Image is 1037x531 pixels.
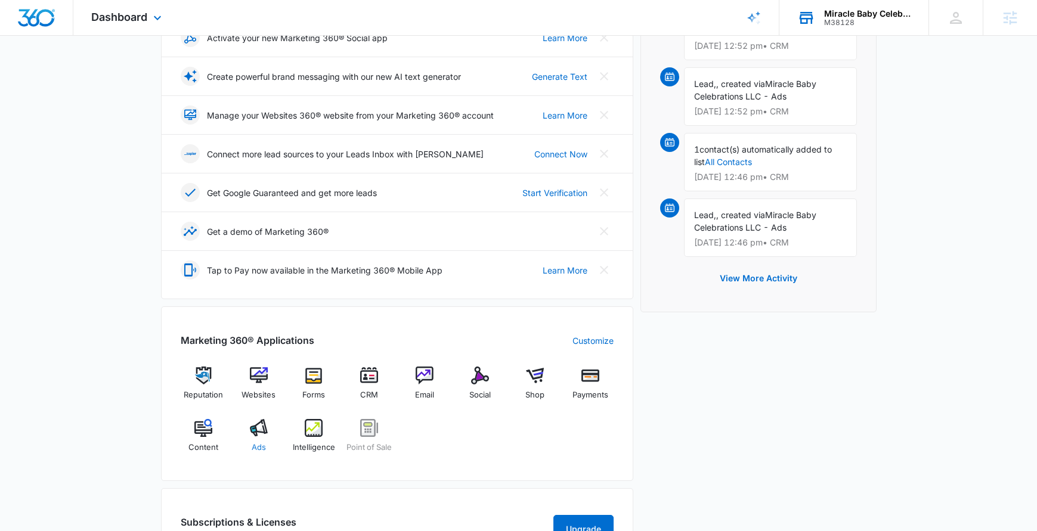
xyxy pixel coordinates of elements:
a: Start Verification [522,187,587,199]
p: Tap to Pay now available in the Marketing 360® Mobile App [207,264,442,277]
span: contact(s) automatically added to list [694,144,832,167]
span: Lead, [694,210,716,220]
div: account name [824,9,911,18]
a: Learn More [543,264,587,277]
a: Content [181,419,227,462]
p: Manage your Websites 360® website from your Marketing 360® account [207,109,494,122]
p: [DATE] 12:52 pm • CRM [694,42,847,50]
a: Ads [236,419,281,462]
span: 1 [694,144,699,154]
span: Reputation [184,389,223,401]
button: Close [595,183,614,202]
p: Get a demo of Marketing 360® [207,225,329,238]
p: [DATE] 12:52 pm • CRM [694,107,847,116]
span: Intelligence [293,442,335,454]
p: [DATE] 12:46 pm • CRM [694,238,847,247]
button: Close [595,28,614,47]
span: Dashboard [91,11,147,23]
span: Payments [572,389,608,401]
a: Forms [291,367,337,409]
a: Shop [512,367,558,409]
a: Point of Sale [346,419,392,462]
span: Websites [242,389,275,401]
span: Email [415,389,434,401]
span: , created via [716,210,765,220]
span: Point of Sale [346,442,392,454]
a: Intelligence [291,419,337,462]
p: Activate your new Marketing 360® Social app [207,32,388,44]
span: Shop [525,389,544,401]
h2: Marketing 360® Applications [181,333,314,347]
a: Email [402,367,448,409]
button: Close [595,260,614,280]
a: CRM [346,367,392,409]
button: Close [595,105,614,125]
a: Websites [236,367,281,409]
a: Learn More [543,109,587,122]
a: Reputation [181,367,227,409]
button: View More Activity [708,264,809,293]
button: Close [595,67,614,86]
a: Connect Now [534,148,587,160]
p: Get Google Guaranteed and get more leads [207,187,377,199]
a: Customize [572,334,614,347]
button: Close [595,144,614,163]
p: Connect more lead sources to your Leads Inbox with [PERSON_NAME] [207,148,484,160]
span: Ads [252,442,266,454]
div: account id [824,18,911,27]
a: Generate Text [532,70,587,83]
a: All Contacts [705,157,752,167]
span: Social [469,389,491,401]
span: Content [188,442,218,454]
span: Lead, [694,79,716,89]
span: , created via [716,79,765,89]
span: CRM [360,389,378,401]
p: [DATE] 12:46 pm • CRM [694,173,847,181]
button: Close [595,222,614,241]
span: Forms [302,389,325,401]
p: Create powerful brand messaging with our new AI text generator [207,70,461,83]
a: Social [457,367,503,409]
a: Learn More [543,32,587,44]
a: Payments [568,367,614,409]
